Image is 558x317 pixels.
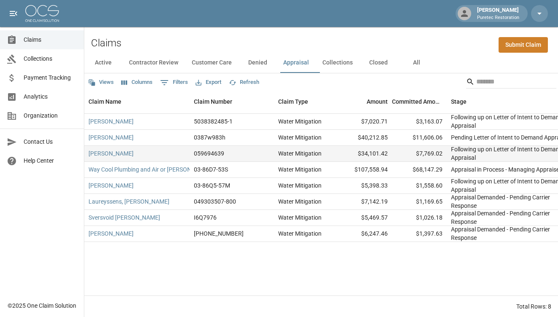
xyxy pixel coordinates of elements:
div: Claim Type [274,90,337,113]
button: All [397,53,435,73]
div: 03-86D7-53S [194,165,228,174]
div: Amount [337,90,392,113]
div: $68,147.29 [392,162,447,178]
div: Water Mitigation [278,181,322,190]
a: Submit Claim [499,37,548,53]
a: Laureyssens, [PERSON_NAME] [89,197,169,206]
div: 049303507-800 [194,197,236,206]
div: $1,397.63 [392,226,447,242]
div: Water Mitigation [278,229,322,238]
div: $40,212.85 [337,130,392,146]
div: $5,469.57 [337,210,392,226]
div: Total Rows: 8 [516,302,551,311]
div: $5,398.33 [337,178,392,194]
div: Claim Number [194,90,232,113]
div: Water Mitigation [278,133,322,142]
div: $7,020.71 [337,114,392,130]
button: Collections [316,53,359,73]
button: Views [86,76,116,89]
div: Claim Name [84,90,190,113]
div: I6Q7976 [194,213,217,222]
a: [PERSON_NAME] [89,229,134,238]
button: Show filters [158,76,190,89]
div: [PERSON_NAME] [474,6,523,21]
a: [PERSON_NAME] [89,181,134,190]
div: $1,558.60 [392,178,447,194]
p: Puretec Restoration [477,14,519,21]
div: $7,142.19 [337,194,392,210]
div: © 2025 One Claim Solution [8,301,76,310]
span: Analytics [24,92,77,101]
button: Customer Care [185,53,239,73]
button: Denied [239,53,276,73]
div: Water Mitigation [278,149,322,158]
a: [PERSON_NAME] [89,149,134,158]
div: $11,606.06 [392,130,447,146]
div: Search [466,75,556,90]
div: Amount [367,90,388,113]
div: 03-86Q5-57M [194,181,230,190]
div: 300-0117995-2024 [194,229,244,238]
span: Payment Tracking [24,73,77,82]
button: Export [193,76,223,89]
button: Active [84,53,122,73]
div: Water Mitigation [278,165,322,174]
a: [PERSON_NAME] [89,117,134,126]
button: open drawer [5,5,22,22]
button: Contractor Review [122,53,185,73]
div: $1,026.18 [392,210,447,226]
span: Organization [24,111,77,120]
h2: Claims [91,37,121,49]
div: Water Mitigation [278,213,322,222]
button: Select columns [119,76,155,89]
div: Water Mitigation [278,117,322,126]
div: $34,101.42 [337,146,392,162]
div: $1,169.65 [392,194,447,210]
div: $7,769.02 [392,146,447,162]
div: Claim Name [89,90,121,113]
div: $6,247.46 [337,226,392,242]
div: Water Mitigation [278,197,322,206]
button: Closed [359,53,397,73]
div: $3,163.07 [392,114,447,130]
img: ocs-logo-white-transparent.png [25,5,59,22]
span: Collections [24,54,77,63]
button: Appraisal [276,53,316,73]
a: Sversvoid [PERSON_NAME] [89,213,160,222]
span: Help Center [24,156,77,165]
div: 059694639 [194,149,224,158]
button: Refresh [227,76,261,89]
span: Contact Us [24,137,77,146]
a: [PERSON_NAME] [89,133,134,142]
div: Committed Amount [392,90,443,113]
div: Claim Number [190,90,274,113]
div: 0387w983h [194,133,225,142]
span: Claims [24,35,77,44]
div: 5038382485-1 [194,117,233,126]
div: Claim Type [278,90,308,113]
div: Committed Amount [392,90,447,113]
a: Way Cool Plumbing and Air or [PERSON_NAME] [89,165,212,174]
div: $107,558.94 [337,162,392,178]
div: dynamic tabs [84,53,558,73]
div: Stage [451,90,467,113]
